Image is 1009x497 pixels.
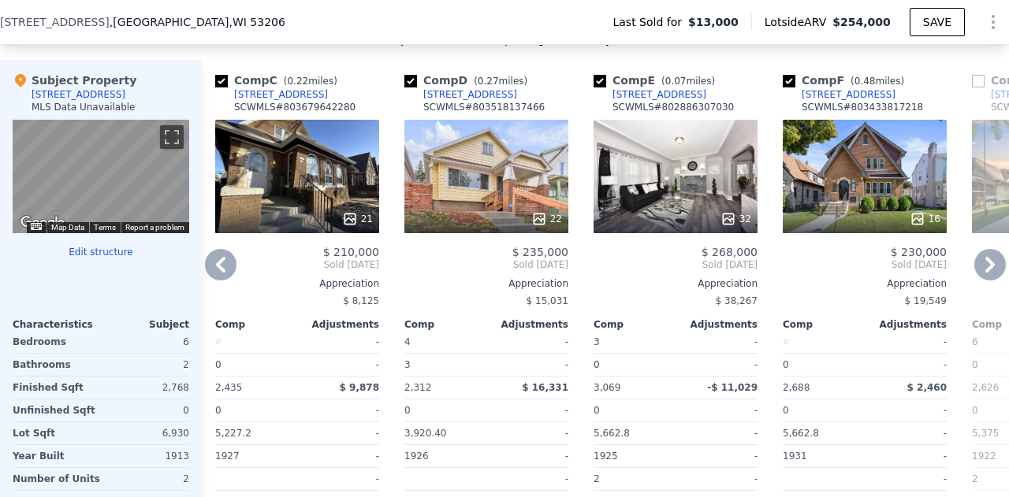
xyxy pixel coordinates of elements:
[300,468,379,490] div: -
[868,445,947,467] div: -
[676,318,758,331] div: Adjustments
[612,101,734,113] div: SCWMLS # 802886307030
[802,101,923,113] div: SCWMLS # 803433817218
[13,445,98,467] div: Year Built
[679,468,758,490] div: -
[783,72,910,88] div: Comp F
[287,76,308,87] span: 0.22
[17,213,69,233] a: Open this area in Google Maps (opens a new window)
[215,318,297,331] div: Comp
[297,318,379,331] div: Adjustments
[512,246,568,258] span: $ 235,000
[32,88,125,101] div: [STREET_ADDRESS]
[688,14,739,30] span: $13,000
[783,382,810,393] span: 2,688
[404,354,483,376] div: 3
[594,405,600,416] span: 0
[13,318,101,331] div: Characteristics
[679,331,758,353] div: -
[972,405,978,416] span: 0
[32,101,136,113] div: MLS Data Unavailable
[104,399,189,421] div: 0
[702,246,758,258] span: $ 268,000
[972,382,999,393] span: 2,626
[106,468,189,490] div: 2
[679,354,758,376] div: -
[423,88,517,101] div: [STREET_ADDRESS]
[13,331,98,353] div: Bedrooms
[229,16,285,28] span: , WI 53206
[679,445,758,467] div: -
[343,295,379,306] span: $ 8,125
[972,428,999,439] span: 5,375
[594,258,758,271] span: Sold [DATE]
[300,399,379,421] div: -
[783,428,819,439] span: 5,662.8
[868,422,947,444] div: -
[490,399,568,421] div: -
[783,277,947,290] div: Appreciation
[404,445,483,467] div: 1926
[104,445,189,467] div: 1913
[594,428,630,439] span: 5,662.8
[94,223,116,232] a: Terms (opens in new tab)
[404,277,568,290] div: Appreciation
[594,88,706,101] a: [STREET_ADDRESS]
[783,445,862,467] div: 1931
[300,445,379,467] div: -
[125,223,184,232] a: Report a problem
[707,382,758,393] span: -$ 11,029
[594,277,758,290] div: Appreciation
[910,8,965,36] button: SAVE
[300,331,379,353] div: -
[531,211,562,227] div: 22
[527,295,568,306] span: $ 15,031
[490,422,568,444] div: -
[404,405,411,416] span: 0
[865,318,947,331] div: Adjustments
[868,468,947,490] div: -
[612,88,706,101] div: [STREET_ADDRESS]
[101,318,189,331] div: Subject
[13,72,136,88] div: Subject Property
[300,354,379,376] div: -
[404,336,411,347] span: 4
[594,354,672,376] div: 0
[716,295,758,306] span: $ 38,267
[13,468,100,490] div: Number of Units
[594,445,672,467] div: 1925
[404,382,431,393] span: 2,312
[783,405,789,416] span: 0
[404,318,486,331] div: Comp
[104,376,189,399] div: 2,768
[467,76,534,87] span: ( miles)
[215,354,294,376] div: 0
[972,336,978,347] span: 6
[891,246,947,258] span: $ 230,000
[594,318,676,331] div: Comp
[31,223,42,230] button: Keyboard shortcuts
[802,88,895,101] div: [STREET_ADDRESS]
[854,76,876,87] span: 0.48
[783,258,947,271] span: Sold [DATE]
[215,382,242,393] span: 2,435
[323,246,379,258] span: $ 210,000
[665,76,687,87] span: 0.07
[13,246,189,258] button: Edit structure
[110,14,285,30] span: , [GEOGRAPHIC_DATA]
[104,422,189,444] div: 6,930
[910,211,940,227] div: 16
[844,76,910,87] span: ( miles)
[17,213,69,233] img: Google
[160,125,184,149] button: Toggle fullscreen view
[234,88,328,101] div: [STREET_ADDRESS]
[215,405,222,416] span: 0
[404,88,517,101] a: [STREET_ADDRESS]
[13,376,98,399] div: Finished Sqft
[783,331,862,353] div: 0
[594,382,620,393] span: 3,069
[215,88,328,101] a: [STREET_ADDRESS]
[215,428,251,439] span: 5,227.2
[783,88,895,101] a: [STREET_ADDRESS]
[215,72,344,88] div: Comp C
